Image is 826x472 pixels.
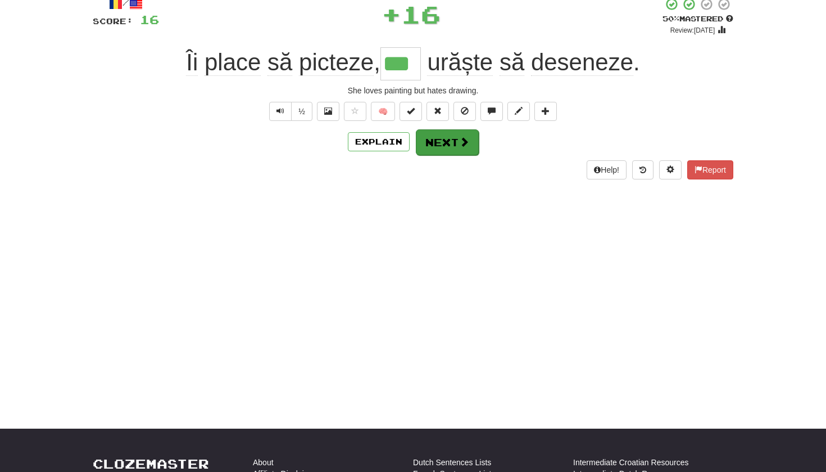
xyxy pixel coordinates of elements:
[507,102,530,121] button: Edit sentence (alt+d)
[413,457,491,468] a: Dutch Sentences Lists
[687,160,733,179] button: Report
[534,102,557,121] button: Add to collection (alt+a)
[317,102,339,121] button: Show image (alt+x)
[587,160,627,179] button: Help!
[299,49,374,76] span: picteze
[267,102,312,121] div: Text-to-speech controls
[348,132,410,151] button: Explain
[480,102,503,121] button: Discuss sentence (alt+u)
[371,102,395,121] button: 🧠
[186,49,380,76] span: ,
[453,102,476,121] button: Ignore sentence (alt+i)
[421,49,640,76] span: .
[632,160,653,179] button: Round history (alt+y)
[140,12,159,26] span: 16
[253,457,274,468] a: About
[662,14,733,24] div: Mastered
[400,102,422,121] button: Set this sentence to 100% Mastered (alt+m)
[416,129,479,155] button: Next
[426,102,449,121] button: Reset to 0% Mastered (alt+r)
[291,102,312,121] button: ½
[344,102,366,121] button: Favorite sentence (alt+f)
[93,16,133,26] span: Score:
[662,14,679,23] span: 50 %
[267,49,292,76] span: să
[670,26,715,34] small: Review: [DATE]
[427,49,493,76] span: urăște
[573,457,688,468] a: Intermediate Croatian Resources
[205,49,261,76] span: place
[93,85,733,96] div: She loves painting but hates drawing.
[186,49,198,76] span: Îi
[93,457,209,471] a: Clozemaster
[269,102,292,121] button: Play sentence audio (ctl+space)
[531,49,633,76] span: deseneze
[500,49,524,76] span: să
